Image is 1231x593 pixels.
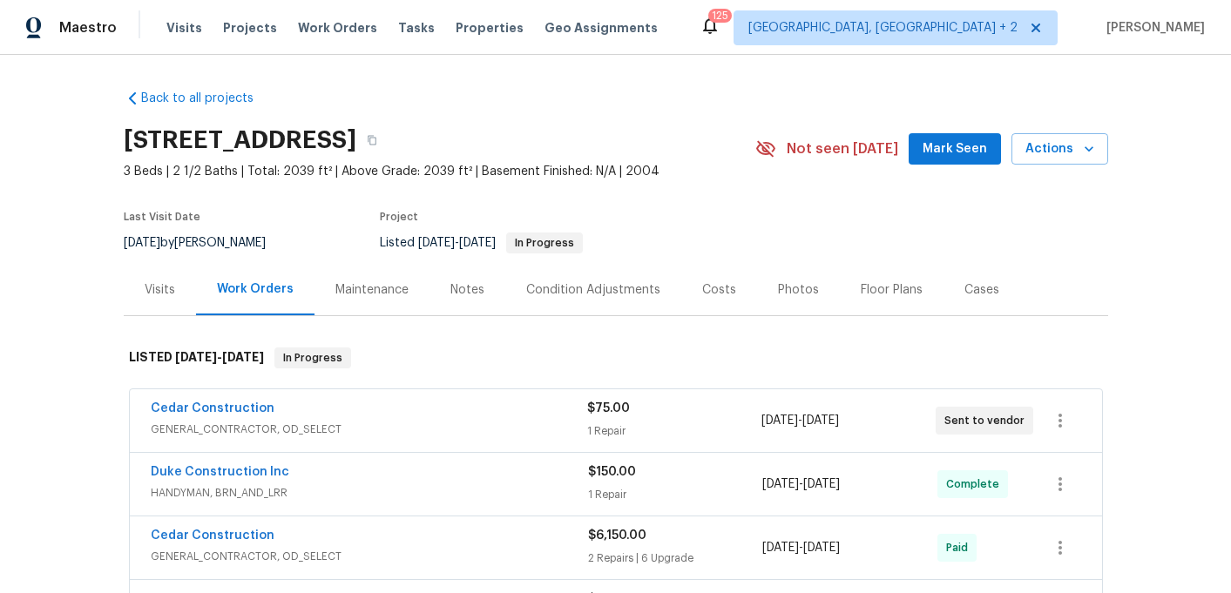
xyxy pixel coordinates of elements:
[526,281,660,299] div: Condition Adjustments
[335,281,409,299] div: Maintenance
[124,237,160,249] span: [DATE]
[909,133,1001,165] button: Mark Seen
[129,347,264,368] h6: LISTED
[398,22,435,34] span: Tasks
[1011,133,1108,165] button: Actions
[802,414,839,427] span: [DATE]
[124,163,755,180] span: 3 Beds | 2 1/2 Baths | Total: 2039 ft² | Above Grade: 2039 ft² | Basement Finished: N/A | 2004
[151,529,274,542] a: Cedar Construction
[459,237,496,249] span: [DATE]
[124,330,1108,386] div: LISTED [DATE]-[DATE]In Progress
[298,19,377,37] span: Work Orders
[151,548,588,565] span: GENERAL_CONTRACTOR, OD_SELECT
[380,237,583,249] span: Listed
[762,539,840,556] span: -
[124,232,287,253] div: by [PERSON_NAME]
[151,484,588,502] span: HANDYMAN, BRN_AND_LRR
[544,19,658,37] span: Geo Assignments
[748,19,1018,37] span: [GEOGRAPHIC_DATA], [GEOGRAPHIC_DATA] + 2
[450,281,484,299] div: Notes
[151,402,274,414] a: Cedar Construction
[778,281,819,299] div: Photos
[761,412,839,429] span: -
[964,281,999,299] div: Cases
[944,412,1031,429] span: Sent to vendor
[223,19,277,37] span: Projects
[587,402,630,414] span: $75.00
[588,529,646,542] span: $6,150.00
[276,349,349,367] span: In Progress
[145,281,175,299] div: Visits
[762,542,799,554] span: [DATE]
[588,549,763,567] div: 2 Repairs | 6 Upgrade
[1025,138,1094,160] span: Actions
[175,351,217,363] span: [DATE]
[787,140,898,158] span: Not seen [DATE]
[380,212,418,222] span: Project
[803,542,840,554] span: [DATE]
[762,475,840,493] span: -
[124,90,291,107] a: Back to all projects
[222,351,264,363] span: [DATE]
[456,19,524,37] span: Properties
[588,466,636,478] span: $150.00
[712,7,728,24] div: 125
[946,539,975,556] span: Paid
[508,238,581,248] span: In Progress
[124,212,200,222] span: Last Visit Date
[1099,19,1205,37] span: [PERSON_NAME]
[587,422,761,440] div: 1 Repair
[588,486,763,503] div: 1 Repair
[923,138,987,160] span: Mark Seen
[946,475,1006,493] span: Complete
[166,19,202,37] span: Visits
[803,478,840,490] span: [DATE]
[761,414,798,427] span: [DATE]
[151,421,587,438] span: GENERAL_CONTRACTOR, OD_SELECT
[124,131,356,149] h2: [STREET_ADDRESS]
[175,351,264,363] span: -
[418,237,496,249] span: -
[217,280,294,298] div: Work Orders
[418,237,455,249] span: [DATE]
[151,466,289,478] a: Duke Construction Inc
[861,281,923,299] div: Floor Plans
[702,281,736,299] div: Costs
[59,19,117,37] span: Maestro
[762,478,799,490] span: [DATE]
